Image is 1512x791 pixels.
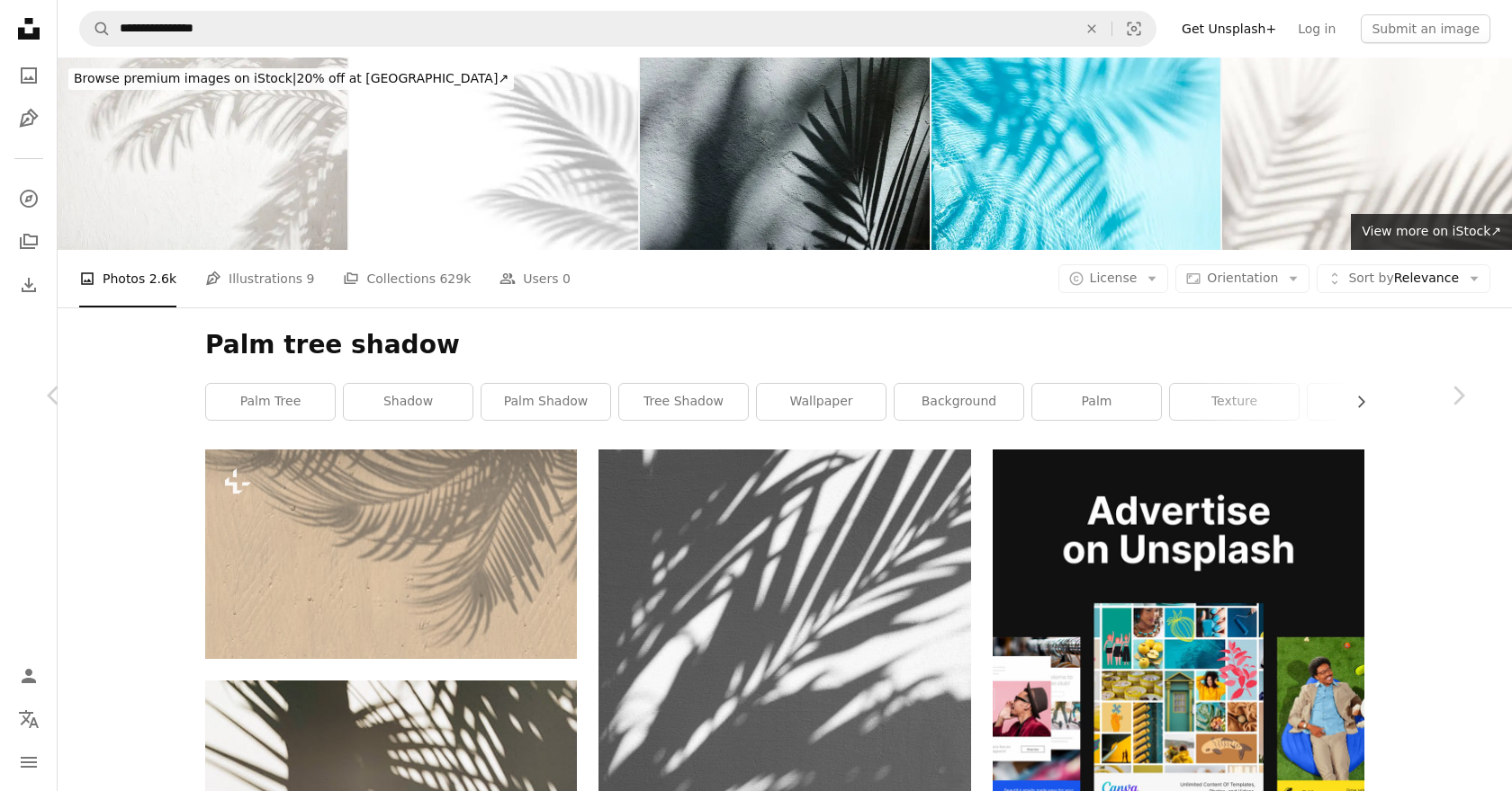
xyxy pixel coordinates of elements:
[1404,309,1512,482] a: Next
[757,384,886,420] a: wallpaper
[1287,14,1346,43] a: Log in
[439,269,471,289] span: 629k
[1362,224,1501,238] span: View more on iStock ↗
[11,224,47,260] a: Collections
[11,744,47,780] button: Menu
[1308,384,1436,420] a: tree
[481,384,610,420] a: palm shadow
[1171,14,1287,43] a: Get Unsplash+
[1348,271,1393,285] span: Sort by
[74,71,296,85] span: Browse premium images on iStock |
[11,701,47,737] button: Language
[58,58,525,101] a: Browse premium images on iStock|20% off at [GEOGRAPHIC_DATA]↗
[640,58,930,250] img: Palm Tree Leaf Shadow on Wall Background
[1058,264,1169,293] button: License
[205,250,314,307] a: Illustrations 9
[1345,384,1364,420] button: scroll list to the right
[931,58,1221,250] img: Summer joy
[307,269,315,289] span: 9
[1361,14,1490,43] button: Submit an image
[11,101,47,137] a: Illustrations
[58,58,347,250] img: The shadows of the leaves on a white plastered wall stock photo
[895,384,1023,420] a: background
[1222,58,1512,250] img: Abstract silhouette shadow white background of natural leaves tree branch falling on wall.
[205,546,577,562] a: a shadow of a palm tree on a sandy beach
[11,267,47,303] a: Download History
[1090,271,1138,285] span: License
[1072,12,1111,46] button: Clear
[74,71,508,85] span: 20% off at [GEOGRAPHIC_DATA] ↗
[619,384,748,420] a: tree shadow
[344,384,472,420] a: shadow
[11,181,47,217] a: Explore
[1112,12,1156,46] button: Visual search
[499,250,571,307] a: Users 0
[349,58,639,250] img: Shadow tropics palm leaves composition on white backgrounds 3d rendering
[1317,264,1490,293] button: Sort byRelevance
[1175,264,1309,293] button: Orientation
[1032,384,1161,420] a: palm
[206,384,335,420] a: palm tree
[562,269,571,289] span: 0
[80,12,111,46] button: Search Unsplash
[1348,270,1459,288] span: Relevance
[598,720,970,736] a: silhouette of palm tree
[11,658,47,694] a: Log in / Sign up
[1351,214,1512,250] a: View more on iStock↗
[1207,271,1278,285] span: Orientation
[11,58,47,93] a: Photos
[79,11,1156,47] form: Find visuals sitewide
[205,449,577,658] img: a shadow of a palm tree on a sandy beach
[1170,384,1299,420] a: texture
[343,250,471,307] a: Collections 629k
[205,329,1364,361] h1: Palm tree shadow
